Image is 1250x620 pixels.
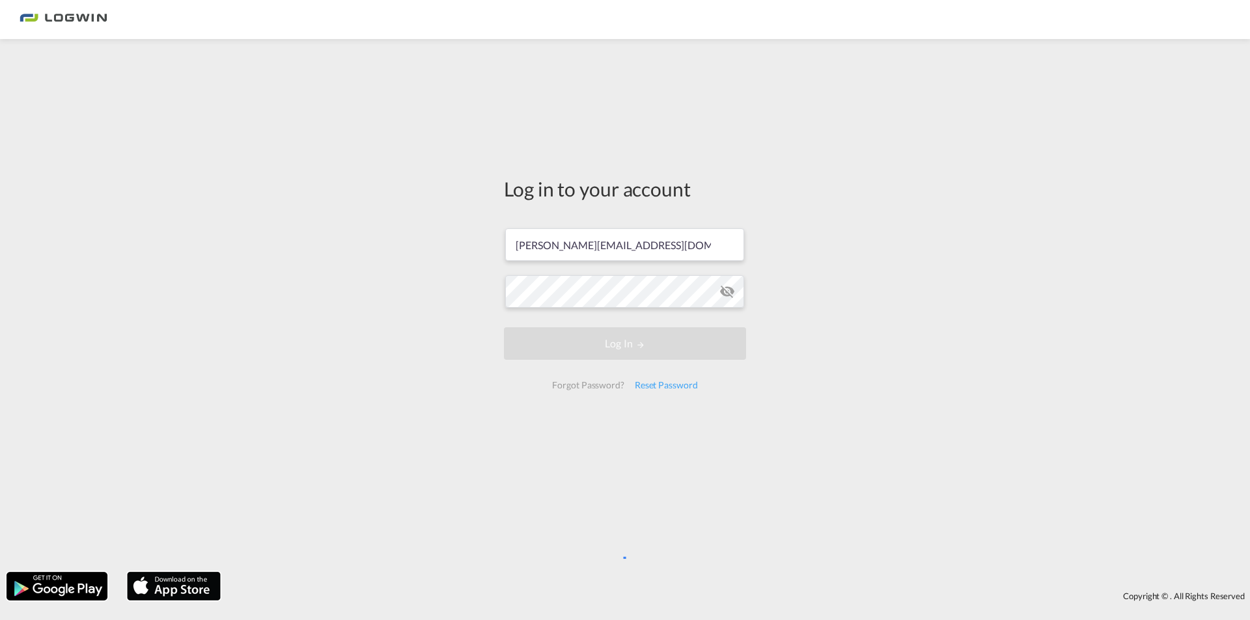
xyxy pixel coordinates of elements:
div: Log in to your account [504,175,746,202]
div: Copyright © . All Rights Reserved [227,585,1250,607]
img: apple.png [126,571,222,602]
img: bc73a0e0d8c111efacd525e4c8ad7d32.png [20,5,107,34]
div: Reset Password [630,373,703,397]
img: google.png [5,571,109,602]
div: Forgot Password? [547,373,629,397]
input: Enter email/phone number [505,228,744,261]
md-icon: icon-eye-off [719,284,735,299]
button: LOGIN [504,327,746,360]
